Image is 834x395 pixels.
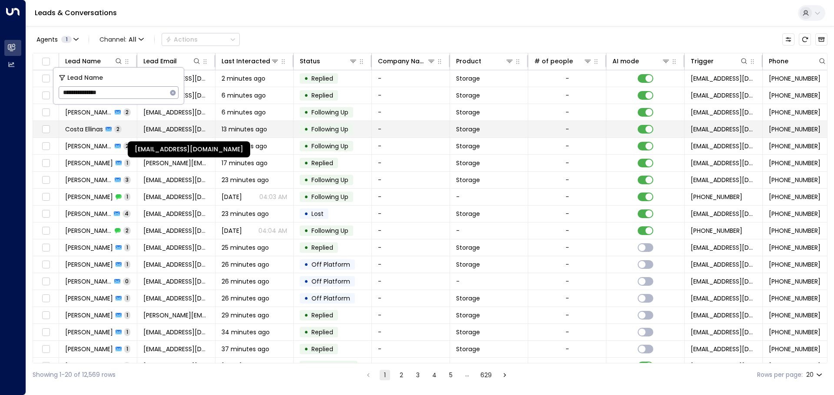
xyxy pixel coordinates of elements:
span: +447950455926 [769,243,821,252]
span: Refresh [799,33,811,46]
span: Piotr Himik [65,345,113,353]
span: Toggle select all [40,56,51,67]
span: Storage [456,328,480,336]
span: +447798722864 [769,125,821,134]
div: • [304,71,308,86]
div: … [462,370,473,380]
div: - [566,294,569,303]
span: +447929511598 [769,74,821,83]
span: Lead Name [67,73,103,83]
span: Jack Cunningham [65,243,113,252]
span: Storage [456,311,480,320]
span: Storage [456,108,480,117]
span: Sep 15, 2025 [222,193,242,201]
div: Status [300,56,320,66]
span: 6 minutes ago [222,91,266,100]
button: Actions [162,33,240,46]
div: # of people [534,56,573,66]
span: 26 minutes ago [222,260,269,269]
div: - [566,176,569,184]
span: 1 [124,244,130,251]
span: costa_ellinas@yahoo.com [143,125,209,134]
td: - [372,222,450,239]
span: 23 minutes ago [222,176,269,184]
span: Replied [311,328,333,336]
span: +447970736834 [769,277,821,286]
div: - [566,226,569,235]
span: Alan Henshaw [65,108,112,117]
span: Sarbjit Mushtaq [65,142,112,150]
td: - [372,307,450,323]
span: Following Up [311,176,348,184]
span: Replied [311,159,333,167]
span: NAINA WADHERA [65,260,113,269]
td: - [372,189,450,205]
td: - [450,273,528,290]
span: +447725566105 [769,209,821,218]
span: Toggle select row [40,293,51,304]
span: Mateuszfal@hotmail.co.uk [143,209,209,218]
span: coy.ellan@yahoo.com [143,311,209,320]
span: Michelle Smith [65,176,112,184]
div: Actions [165,36,198,43]
span: Sep 13, 2025 [222,226,242,235]
span: leads@space-station.co.uk [691,209,756,218]
div: - [566,243,569,252]
span: Toggle select row [40,276,51,287]
span: All [129,36,136,43]
span: ahenshaw3137@yahoo.com [143,108,209,117]
div: • [304,342,308,356]
td: - [450,358,528,374]
div: Product [456,56,514,66]
span: piotrekh13@gmail.com [143,345,209,353]
div: Lead Name [65,56,123,66]
div: Lead Name [65,56,101,66]
td: - [372,341,450,357]
div: Company Name [378,56,436,66]
span: Toggle select row [40,209,51,219]
span: 25 minutes ago [222,243,269,252]
td: - [372,324,450,340]
span: 34 minutes ago [222,328,270,336]
span: leads@space-station.co.uk [691,260,756,269]
span: Toggle select row [40,344,51,355]
span: +447970736834 [769,260,821,269]
span: leads@space-station.co.uk [691,108,756,117]
span: leads@space-station.co.uk [691,74,756,83]
span: Storage [456,159,480,167]
div: • [304,105,308,120]
span: +447404893883 [769,345,821,353]
span: Storage [456,142,480,150]
span: +447758804004 [769,142,821,150]
div: Button group with a nested menu [162,33,240,46]
span: 2 [123,108,131,116]
div: Phone [769,56,827,66]
span: leads@space-station.co.uk [691,142,756,150]
span: Cara Mason [65,294,113,303]
span: +447907463617 [769,91,821,100]
span: 2 [123,227,131,234]
span: Toggle select row [40,242,51,253]
div: • [304,240,308,255]
p: 04:04 AM [258,226,287,235]
div: - [566,260,569,269]
span: 4 [122,210,131,217]
span: Toggle select row [40,225,51,236]
div: • [304,325,308,340]
div: • [304,156,308,170]
div: • [304,359,308,373]
td: - [372,87,450,104]
div: Product [456,56,481,66]
div: - [566,142,569,150]
span: Toggle select row [40,310,51,321]
div: Trigger [691,56,714,66]
button: Customize [782,33,794,46]
span: Storage [456,91,480,100]
span: +447368189116 [769,193,821,201]
span: naina22@yahoo.com [143,277,209,286]
span: Mateuszfal@hotmail.co.uk [143,226,209,235]
span: 1 [124,261,130,268]
span: leads@space-station.co.uk [691,159,756,167]
span: +447930658818 [769,159,821,167]
span: Off Platform [311,277,350,286]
